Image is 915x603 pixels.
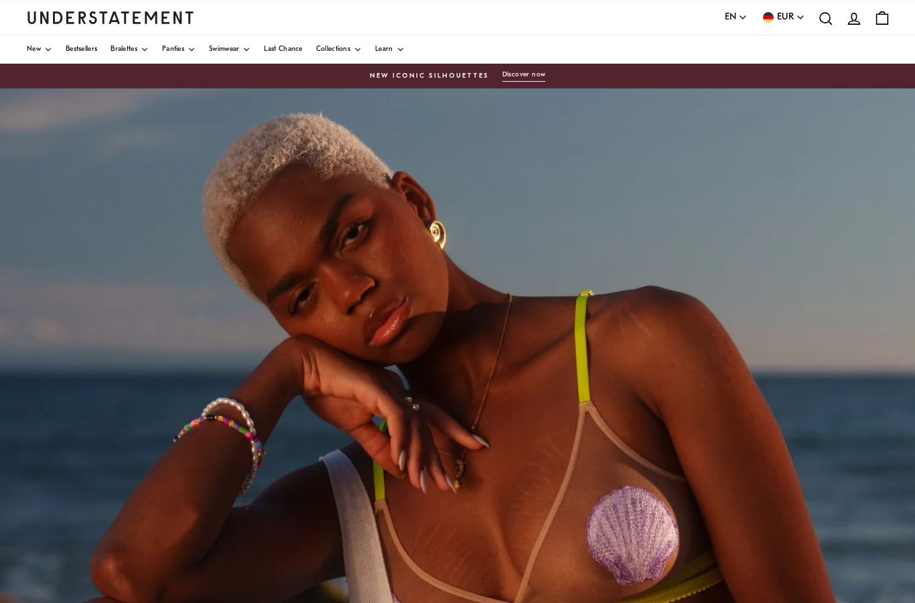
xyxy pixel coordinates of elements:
a: New [27,36,52,64]
span: Swimwear [209,46,239,53]
a: Swimwear [209,36,251,64]
span: Bralettes [111,46,137,53]
a: Bralettes [111,36,149,64]
a: Last Chance [264,36,302,64]
span: New Iconic Silhouettes [370,71,489,82]
span: EN [725,10,736,25]
a: Learn [375,36,405,64]
span: Learn [375,46,393,53]
a: Understatement Homepage [27,11,194,23]
span: EUR [777,10,794,25]
a: New Iconic SilhouettesDiscover now [27,70,888,82]
button: EN [725,10,748,25]
button: Discover now [502,70,546,82]
span: Last Chance [264,46,302,53]
span: New [27,46,41,53]
a: Collections [316,36,362,64]
span: Panties [162,46,184,53]
span: Collections [316,46,350,53]
button: EUR [761,10,805,25]
span: Bestsellers [66,46,97,53]
a: Bestsellers [66,36,97,64]
a: Panties [162,36,196,64]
